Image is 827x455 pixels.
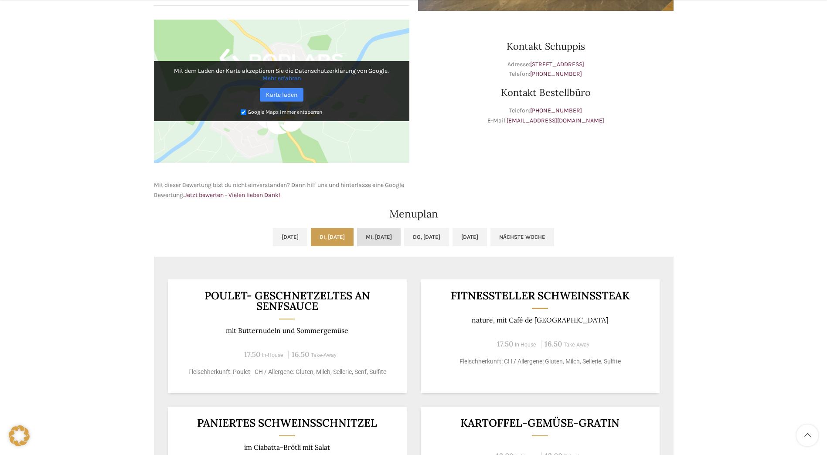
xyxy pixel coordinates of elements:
[154,209,674,219] h2: Menuplan
[160,67,403,82] p: Mit dem Laden der Karte akzeptieren Sie die Datenschutzerklärung von Google.
[262,75,301,82] a: Mehr erfahren
[530,107,582,114] a: [PHONE_NUMBER]
[178,290,396,312] h3: Poulet- Geschnetzeltes an Senfsauce
[507,117,604,124] a: [EMAIL_ADDRESS][DOMAIN_NAME]
[564,342,589,348] span: Take-Away
[453,228,487,246] a: [DATE]
[431,290,649,301] h3: Fitnessteller Schweinssteak
[530,70,582,78] a: [PHONE_NUMBER]
[796,424,818,446] a: Scroll to top button
[431,418,649,428] h3: Kartoffel-Gemüse-Gratin
[184,191,280,199] a: Jetzt bewerten - Vielen lieben Dank!
[431,316,649,324] p: nature, mit Café de [GEOGRAPHIC_DATA]
[530,61,584,68] a: [STREET_ADDRESS]
[260,88,303,102] a: Karte laden
[418,41,674,51] h3: Kontakt Schuppis
[248,109,322,115] small: Google Maps immer entsperren
[244,350,260,359] span: 17.50
[154,20,409,163] img: Google Maps
[418,88,674,97] h3: Kontakt Bestellbüro
[357,228,401,246] a: Mi, [DATE]
[490,228,554,246] a: Nächste Woche
[178,326,396,335] p: mit Butternudeln und Sommergemüse
[178,443,396,452] p: im Ciabatta-Brötli mit Salat
[431,357,649,366] p: Fleischherkunft: CH / Allergene: Gluten, Milch, Sellerie, Sulfite
[292,350,309,359] span: 16.50
[515,342,536,348] span: In-House
[545,339,562,349] span: 16.50
[262,352,283,358] span: In-House
[497,339,513,349] span: 17.50
[178,418,396,428] h3: Paniertes Schweinsschnitzel
[154,180,409,200] p: Mit dieser Bewertung bist du nicht einverstanden? Dann hilf uns und hinterlasse eine Google Bewer...
[178,367,396,377] p: Fleischherkunft: Poulet - CH / Allergene: Gluten, Milch, Sellerie, Senf, Sulfite
[241,109,246,115] input: Google Maps immer entsperren
[273,228,307,246] a: [DATE]
[311,352,337,358] span: Take-Away
[311,228,354,246] a: Di, [DATE]
[418,106,674,126] p: Telefon: E-Mail:
[418,60,674,79] p: Adresse: Telefon:
[404,228,449,246] a: Do, [DATE]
